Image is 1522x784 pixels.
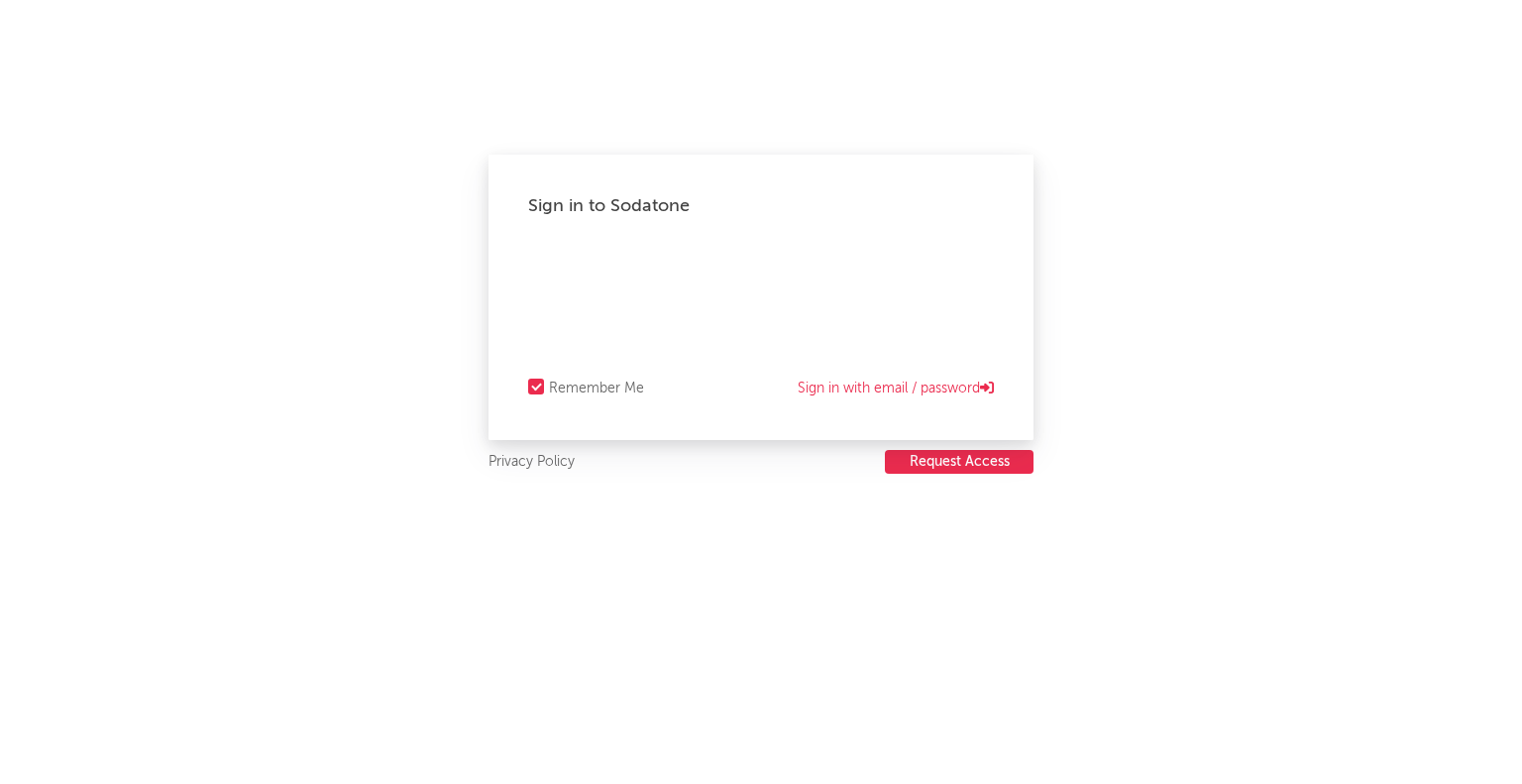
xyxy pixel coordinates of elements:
[549,377,644,400] div: Remember Me
[489,450,575,475] a: Privacy Policy
[528,194,994,218] div: Sign in to Sodatone
[885,450,1033,474] button: Request Access
[885,450,1033,475] a: Request Access
[798,377,994,400] a: Sign in with email / password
